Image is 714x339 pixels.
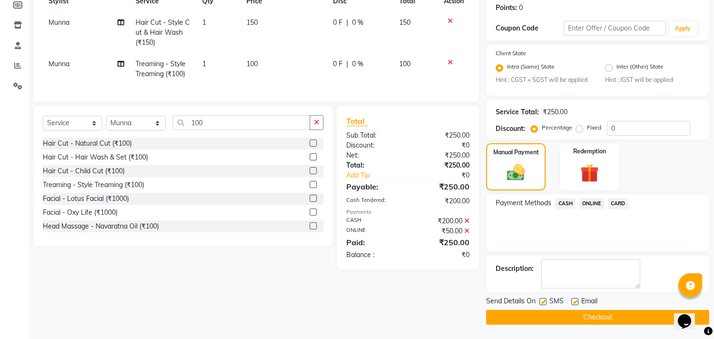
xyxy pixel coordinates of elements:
div: Payable: [339,181,408,192]
label: Fixed [587,123,601,132]
div: ₹0 [420,170,477,180]
div: ONLINE [339,226,408,236]
span: 0 F [333,59,342,69]
span: 0 % [352,59,363,69]
div: ₹0 [408,250,477,260]
span: CARD [608,198,628,209]
div: Hair Cut - Hair Wash & Set (₹100) [43,152,148,162]
div: Discount: [496,124,525,134]
span: 100 [246,60,258,68]
div: Discount: [339,140,408,150]
input: Search or Scan [173,115,310,130]
div: Coupon Code [496,23,564,33]
span: CASH [555,198,576,209]
span: ONLINE [579,198,604,209]
div: ₹250.00 [408,150,477,160]
div: Cash Tendered: [339,196,408,206]
span: 1 [202,60,206,68]
label: Client State [496,49,526,58]
span: 0 F [333,18,342,28]
label: Inter (Other) State [616,62,664,74]
small: Hint : IGST will be applied [605,76,700,84]
div: Head Massage - Navaratna Oil (₹100) [43,221,159,231]
div: 0 [519,3,523,13]
div: Total: [339,160,408,170]
button: Checkout [486,310,709,325]
small: Hint : CGST + SGST will be applied [496,76,590,84]
div: Net: [339,150,408,160]
span: Send Details On [486,296,536,308]
div: Treaming - Style Treaming (₹100) [43,180,144,190]
span: | [346,18,348,28]
div: CASH [339,216,408,226]
div: Description: [496,264,534,274]
span: Treaming - Style Treaming (₹100) [136,60,186,78]
div: Paid: [339,237,408,248]
div: ₹200.00 [408,216,477,226]
span: SMS [549,296,564,308]
span: Email [581,296,597,308]
span: | [346,59,348,69]
span: Total [346,116,368,126]
span: 0 % [352,18,363,28]
div: Points: [496,3,517,13]
span: Munna [49,18,69,27]
div: Facial - Oxy Life (₹1000) [43,208,117,218]
div: Hair Cut - Child Cut (₹100) [43,166,125,176]
div: Hair Cut - Natural Cut (₹100) [43,139,132,149]
div: ₹0 [408,140,477,150]
div: Sub Total: [339,130,408,140]
div: ₹250.00 [408,181,477,192]
label: Redemption [573,147,606,156]
div: Balance : [339,250,408,260]
iframe: chat widget [674,301,704,329]
div: ₹250.00 [408,237,477,248]
label: Manual Payment [493,148,539,157]
div: ₹200.00 [408,196,477,206]
span: Hair Cut - Style Cut & Hair Wash (₹150) [136,18,190,47]
a: Add Tip [339,170,420,180]
div: ₹250.00 [543,107,567,117]
label: Percentage [542,123,572,132]
span: 100 [399,60,411,68]
label: Intra (Same) State [507,62,555,74]
input: Enter Offer / Coupon Code [564,21,665,36]
span: 1 [202,18,206,27]
div: ₹250.00 [408,160,477,170]
div: Payments [346,208,469,216]
img: _cash.svg [501,162,530,183]
span: Munna [49,60,69,68]
span: 150 [246,18,258,27]
span: 150 [399,18,411,27]
div: ₹50.00 [408,226,477,236]
div: Facial - Lotus Facial (₹1000) [43,194,129,204]
img: _gift.svg [575,161,605,185]
span: Payment Methods [496,198,551,208]
div: Service Total: [496,107,539,117]
button: Apply [670,21,697,36]
div: ₹250.00 [408,130,477,140]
